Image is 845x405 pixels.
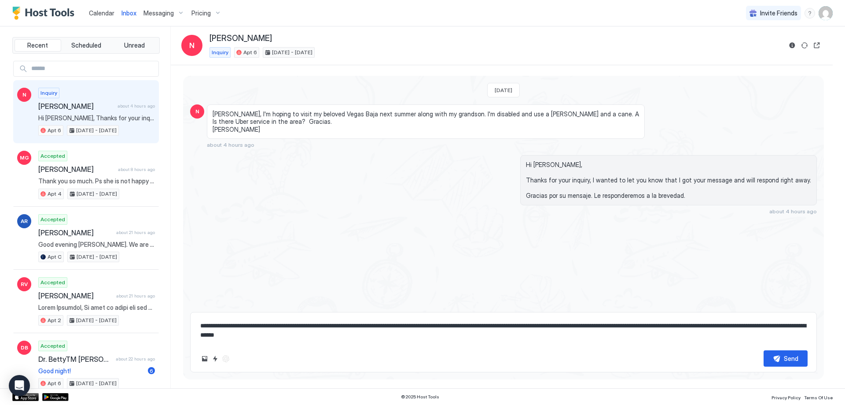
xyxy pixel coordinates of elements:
[118,167,155,172] span: about 8 hours ago
[243,48,257,56] span: Apt 6
[38,304,155,312] span: Lorem Ipsumdol, Si amet co adipi eli sed doeiusmo tem INCI UTL Etdol Magn/Aliqu Enimadmin ve qui ...
[40,279,65,286] span: Accepted
[40,216,65,223] span: Accepted
[77,253,117,261] span: [DATE] - [DATE]
[191,9,211,17] span: Pricing
[38,241,155,249] span: Good evening [PERSON_NAME]. We are still without power, and your battery is down to 50%. Please c...
[9,375,30,396] div: Open Intercom Messenger
[48,379,61,387] span: Apt 6
[21,344,28,352] span: DB
[209,33,272,44] span: [PERSON_NAME]
[20,154,29,162] span: MG
[804,392,833,401] a: Terms Of Use
[764,350,808,367] button: Send
[89,9,114,17] span: Calendar
[38,177,155,185] span: Thank you so much. Ps she is not happy 😂 she left it!
[38,114,155,122] span: Hi [PERSON_NAME], Thanks for your inquiry, I wanted to let you know that I got your message and w...
[12,7,78,20] a: Host Tools Logo
[784,354,798,363] div: Send
[28,61,158,76] input: Input Field
[195,108,199,115] span: N
[189,40,195,51] span: N
[38,291,113,300] span: [PERSON_NAME]
[116,293,155,299] span: about 21 hours ago
[212,48,228,56] span: Inquiry
[48,126,61,134] span: Apt 6
[48,253,62,261] span: Apt C
[22,91,26,99] span: N
[805,8,815,19] div: menu
[40,89,57,97] span: Inquiry
[121,8,136,18] a: Inbox
[143,9,174,17] span: Messaging
[799,40,810,51] button: Sync reservation
[495,87,512,93] span: [DATE]
[272,48,312,56] span: [DATE] - [DATE]
[769,208,817,215] span: about 4 hours ago
[38,165,114,174] span: [PERSON_NAME]
[89,8,114,18] a: Calendar
[199,353,210,364] button: Upload image
[76,379,117,387] span: [DATE] - [DATE]
[48,190,62,198] span: Apt 4
[116,356,155,362] span: about 22 hours ago
[63,39,110,52] button: Scheduled
[804,395,833,400] span: Terms Of Use
[787,40,797,51] button: Reservation information
[77,190,117,198] span: [DATE] - [DATE]
[12,393,39,401] a: App Store
[71,41,101,49] span: Scheduled
[42,393,69,401] a: Google Play Store
[21,217,28,225] span: AR
[40,152,65,160] span: Accepted
[401,394,439,400] span: © 2025 Host Tools
[819,6,833,20] div: User profile
[48,316,61,324] span: Apt 2
[76,126,117,134] span: [DATE] - [DATE]
[38,355,112,364] span: Dr. BettyTM [PERSON_NAME]
[38,102,114,111] span: [PERSON_NAME]
[38,228,113,237] span: [PERSON_NAME]
[121,9,136,17] span: Inbox
[760,9,797,17] span: Invite Friends
[210,353,220,364] button: Quick reply
[812,40,822,51] button: Open reservation
[772,392,801,401] a: Privacy Policy
[40,342,65,350] span: Accepted
[526,161,811,200] span: Hi [PERSON_NAME], Thanks for your inquiry, I wanted to let you know that I got your message and w...
[118,103,155,109] span: about 4 hours ago
[27,41,48,49] span: Recent
[150,368,153,374] span: 6
[12,37,160,54] div: tab-group
[213,110,639,134] span: [PERSON_NAME], I'm hoping to visit my beloved Vegas Baja next summer along with my grandson. I'm ...
[76,316,117,324] span: [DATE] - [DATE]
[772,395,801,400] span: Privacy Policy
[124,41,145,49] span: Unread
[15,39,61,52] button: Recent
[21,280,28,288] span: RV
[207,141,254,148] span: about 4 hours ago
[38,367,144,375] span: Good night!
[116,230,155,235] span: about 21 hours ago
[111,39,158,52] button: Unread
